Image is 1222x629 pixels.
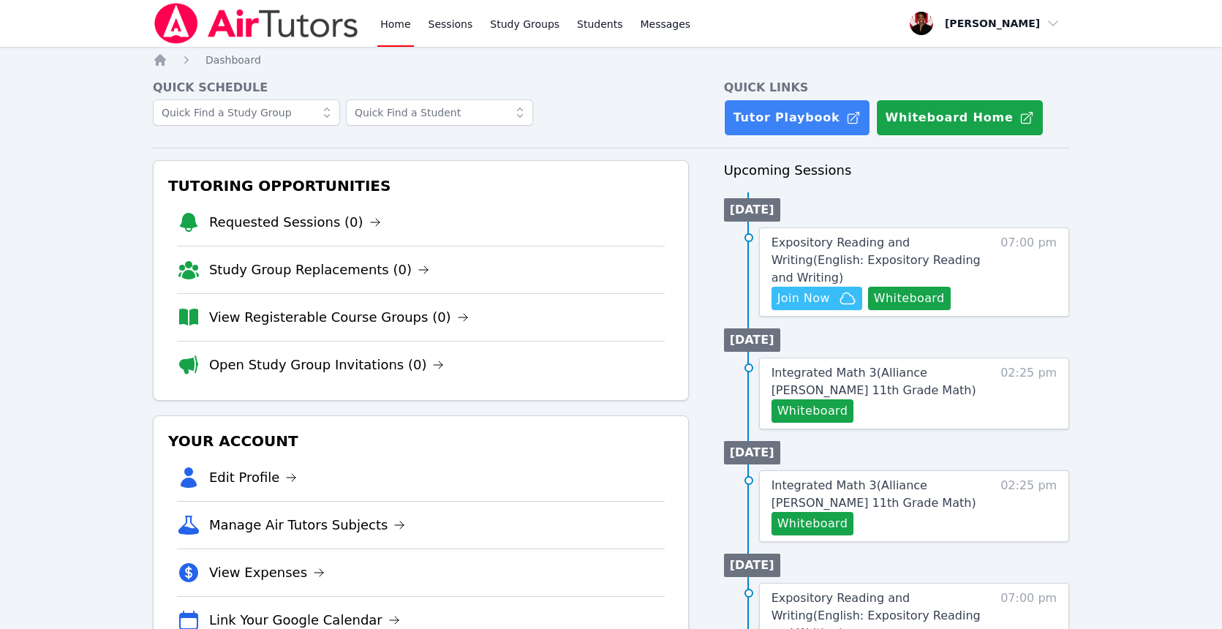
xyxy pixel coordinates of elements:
[641,17,691,31] span: Messages
[165,173,676,199] h3: Tutoring Opportunities
[153,53,1069,67] nav: Breadcrumb
[209,562,325,583] a: View Expenses
[205,53,261,67] a: Dashboard
[209,212,381,233] a: Requested Sessions (0)
[724,441,780,464] li: [DATE]
[205,54,261,66] span: Dashboard
[772,512,854,535] button: Whiteboard
[724,99,870,136] a: Tutor Playbook
[772,477,986,512] a: Integrated Math 3(Alliance [PERSON_NAME] 11th Grade Math)
[724,160,1070,181] h3: Upcoming Sessions
[1000,364,1057,423] span: 02:25 pm
[772,287,862,310] button: Join Now
[777,290,830,307] span: Join Now
[1000,477,1057,535] span: 02:25 pm
[724,198,780,222] li: [DATE]
[209,515,406,535] a: Manage Air Tutors Subjects
[772,399,854,423] button: Whiteboard
[209,355,445,375] a: Open Study Group Invitations (0)
[772,234,986,287] a: Expository Reading and Writing(English: Expository Reading and Writing)
[724,79,1070,97] h4: Quick Links
[772,236,981,285] span: Expository Reading and Writing ( English: Expository Reading and Writing )
[165,428,676,454] h3: Your Account
[772,478,976,510] span: Integrated Math 3 ( Alliance [PERSON_NAME] 11th Grade Math )
[724,554,780,577] li: [DATE]
[209,260,429,280] a: Study Group Replacements (0)
[724,328,780,352] li: [DATE]
[153,3,360,44] img: Air Tutors
[1000,234,1057,310] span: 07:00 pm
[209,307,469,328] a: View Registerable Course Groups (0)
[153,79,689,97] h4: Quick Schedule
[346,99,533,126] input: Quick Find a Student
[209,467,298,488] a: Edit Profile
[153,99,340,126] input: Quick Find a Study Group
[876,99,1044,136] button: Whiteboard Home
[772,364,986,399] a: Integrated Math 3(Alliance [PERSON_NAME] 11th Grade Math)
[868,287,951,310] button: Whiteboard
[772,366,976,397] span: Integrated Math 3 ( Alliance [PERSON_NAME] 11th Grade Math )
